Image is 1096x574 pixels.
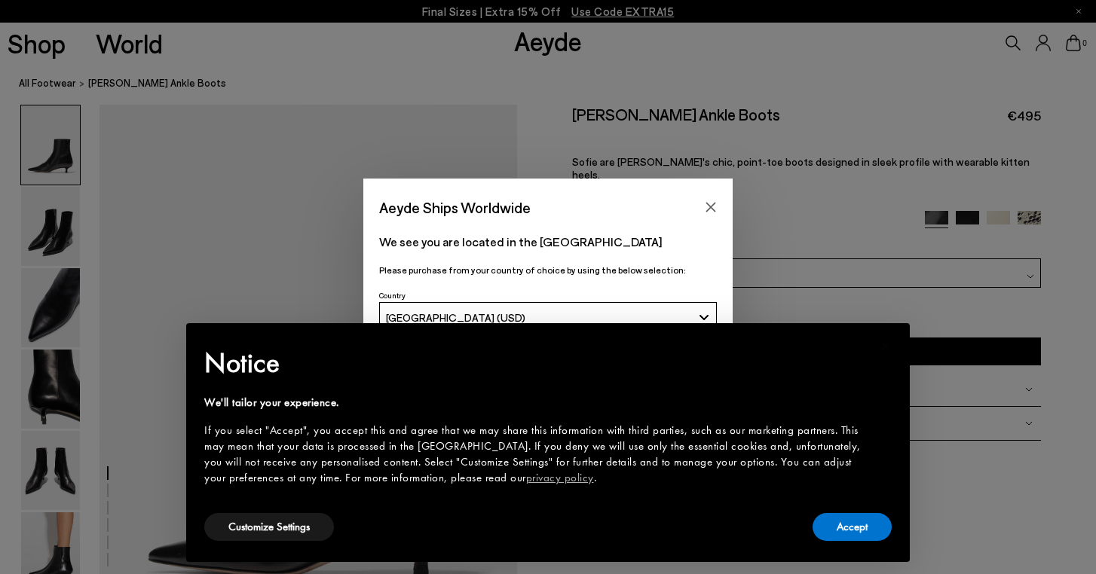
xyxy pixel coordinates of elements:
[379,233,717,251] p: We see you are located in the [GEOGRAPHIC_DATA]
[813,513,892,541] button: Accept
[700,196,722,218] button: Close
[379,291,406,300] span: Country
[379,194,531,221] span: Aeyde Ships Worldwide
[379,263,717,277] p: Please purchase from your country of choice by using the below selection:
[204,513,334,541] button: Customize Settings
[881,334,891,357] span: ×
[204,395,868,411] div: We'll tailor your experience.
[526,470,594,485] a: privacy policy
[204,423,868,486] div: If you select "Accept", you accept this and agree that we may share this information with third p...
[868,328,904,364] button: Close this notice
[204,343,868,383] h2: Notice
